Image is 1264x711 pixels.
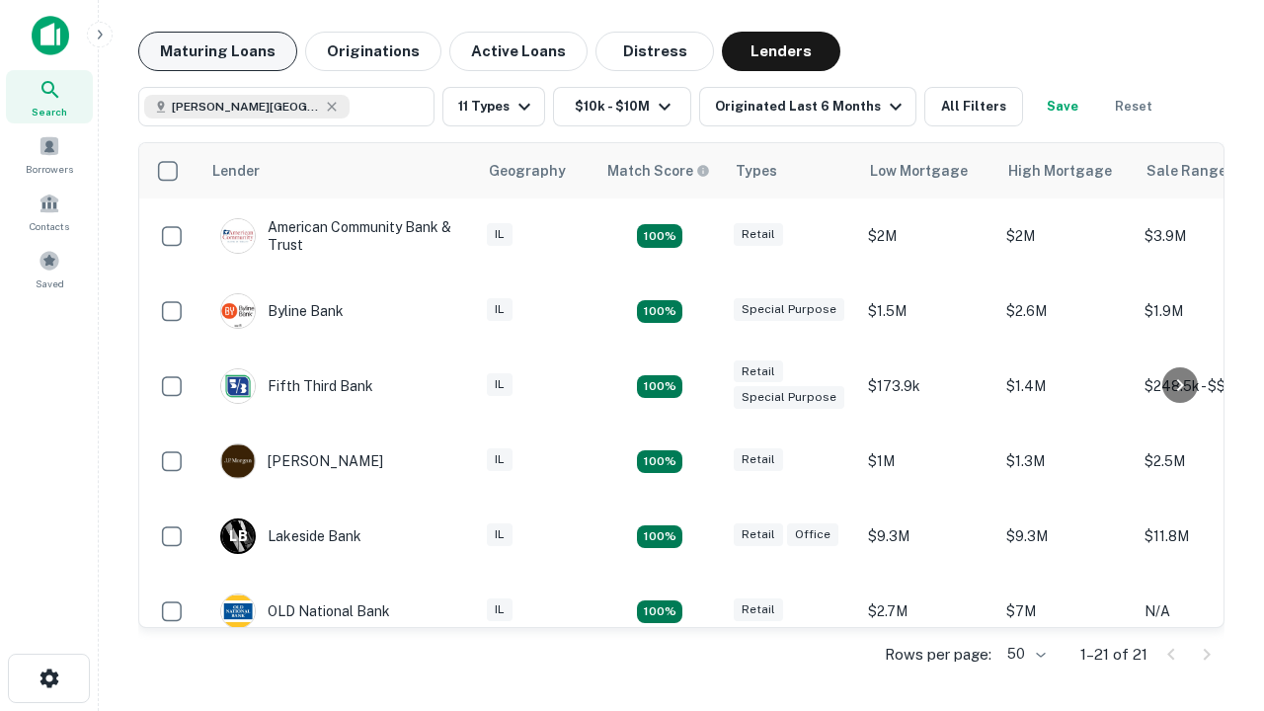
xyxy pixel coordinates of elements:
img: picture [221,594,255,628]
th: Types [724,143,858,198]
div: IL [487,373,513,396]
span: Search [32,104,67,119]
th: Capitalize uses an advanced AI algorithm to match your search with the best lender. The match sco... [595,143,724,198]
p: Rows per page: [885,643,991,667]
img: picture [221,444,255,478]
span: Contacts [30,218,69,234]
button: 11 Types [442,87,545,126]
a: Saved [6,242,93,295]
th: High Mortgage [996,143,1135,198]
button: Lenders [722,32,840,71]
div: IL [487,298,513,321]
td: $1.3M [996,424,1135,499]
div: IL [487,598,513,621]
div: 50 [999,640,1049,669]
div: Matching Properties: 2, hasApolloMatch: undefined [637,224,682,248]
div: Lender [212,159,260,183]
h6: Match Score [607,160,706,182]
div: Matching Properties: 2, hasApolloMatch: undefined [637,600,682,624]
td: $1.4M [996,349,1135,424]
a: Search [6,70,93,123]
button: Save your search to get updates of matches that match your search criteria. [1031,87,1094,126]
span: Saved [36,276,64,291]
td: $9.3M [858,499,996,574]
div: OLD National Bank [220,593,390,629]
div: Retail [734,448,783,471]
button: Originations [305,32,441,71]
div: Retail [734,598,783,621]
img: picture [221,369,255,403]
div: Lakeside Bank [220,518,361,554]
span: Borrowers [26,161,73,177]
div: Capitalize uses an advanced AI algorithm to match your search with the best lender. The match sco... [607,160,710,182]
button: Reset [1102,87,1165,126]
button: Originated Last 6 Months [699,87,916,126]
td: $7M [996,574,1135,649]
td: $2M [858,198,996,274]
p: 1–21 of 21 [1080,643,1147,667]
button: $10k - $10M [553,87,691,126]
img: picture [221,219,255,253]
a: Contacts [6,185,93,238]
th: Lender [200,143,477,198]
div: Geography [489,159,566,183]
img: capitalize-icon.png [32,16,69,55]
div: Special Purpose [734,386,844,409]
div: Low Mortgage [870,159,968,183]
td: $2.6M [996,274,1135,349]
div: Types [736,159,777,183]
a: Borrowers [6,127,93,181]
div: Retail [734,360,783,383]
iframe: Chat Widget [1165,553,1264,648]
td: $1.5M [858,274,996,349]
div: Matching Properties: 2, hasApolloMatch: undefined [637,450,682,474]
th: Geography [477,143,595,198]
div: Matching Properties: 2, hasApolloMatch: undefined [637,375,682,399]
td: $2.7M [858,574,996,649]
div: Originated Last 6 Months [715,95,908,118]
div: IL [487,223,513,246]
div: Matching Properties: 3, hasApolloMatch: undefined [637,525,682,549]
div: Sale Range [1146,159,1226,183]
div: Matching Properties: 3, hasApolloMatch: undefined [637,300,682,324]
button: All Filters [924,87,1023,126]
span: [PERSON_NAME][GEOGRAPHIC_DATA], [GEOGRAPHIC_DATA] [172,98,320,116]
button: Active Loans [449,32,588,71]
div: IL [487,523,513,546]
div: IL [487,448,513,471]
div: Special Purpose [734,298,844,321]
div: American Community Bank & Trust [220,218,457,254]
button: Maturing Loans [138,32,297,71]
div: Fifth Third Bank [220,368,373,404]
td: $2M [996,198,1135,274]
div: Office [787,523,838,546]
button: Distress [595,32,714,71]
div: Retail [734,523,783,546]
td: $173.9k [858,349,996,424]
th: Low Mortgage [858,143,996,198]
td: $9.3M [996,499,1135,574]
div: Retail [734,223,783,246]
div: [PERSON_NAME] [220,443,383,479]
img: picture [221,294,255,328]
p: L B [229,526,247,547]
div: High Mortgage [1008,159,1112,183]
td: $1M [858,424,996,499]
div: Byline Bank [220,293,344,329]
